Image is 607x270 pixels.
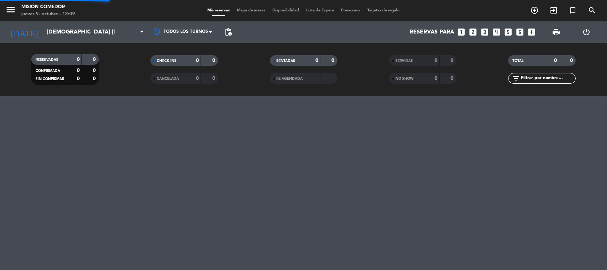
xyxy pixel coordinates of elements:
strong: 0 [570,58,574,63]
span: NO SHOW [395,77,414,81]
span: pending_actions [224,28,233,36]
i: add_box [527,27,536,37]
i: menu [5,4,16,15]
strong: 0 [212,76,217,81]
span: SIN CONFIRMAR [36,77,64,81]
span: CONFIRMADA [36,69,60,73]
i: looks_3 [480,27,489,37]
i: power_settings_new [582,28,591,36]
span: print [552,28,560,36]
span: Mapa de mesas [233,9,269,12]
span: TOTAL [512,59,523,63]
strong: 0 [93,76,97,81]
i: looks_two [468,27,478,37]
i: looks_5 [504,27,513,37]
div: Misión Comedor [21,4,75,11]
i: arrow_drop_down [66,28,75,36]
span: Mis reservas [204,9,233,12]
input: Filtrar por nombre... [520,74,575,82]
button: menu [5,4,16,17]
strong: 0 [77,68,80,73]
strong: 0 [77,76,80,81]
i: filter_list [512,74,520,83]
i: looks_6 [515,27,525,37]
span: CANCELADA [157,77,179,81]
div: jueves 9. octubre - 12:09 [21,11,75,18]
i: looks_4 [492,27,501,37]
strong: 0 [331,58,336,63]
span: CHECK INS [157,59,176,63]
strong: 0 [212,58,217,63]
span: Lista de Espera [303,9,337,12]
span: Disponibilidad [269,9,303,12]
span: Pre-acceso [337,9,364,12]
span: SERVIDAS [395,59,413,63]
strong: 0 [435,76,437,81]
span: RE AGENDADA [276,77,303,81]
strong: 0 [435,58,437,63]
span: SENTADAS [276,59,295,63]
i: exit_to_app [549,6,558,15]
strong: 0 [315,58,318,63]
span: Reservas para [410,29,454,36]
strong: 0 [196,58,199,63]
strong: 0 [93,68,97,73]
i: add_circle_outline [530,6,539,15]
span: RESERVADAS [36,58,58,62]
span: Tarjetas de regalo [364,9,403,12]
i: looks_one [457,27,466,37]
i: [DATE] [5,24,43,40]
strong: 0 [196,76,199,81]
i: search [588,6,596,15]
strong: 0 [77,57,80,62]
i: turned_in_not [569,6,577,15]
div: LOG OUT [571,21,602,43]
strong: 0 [93,57,97,62]
strong: 0 [451,58,455,63]
strong: 0 [554,58,557,63]
strong: 0 [451,76,455,81]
